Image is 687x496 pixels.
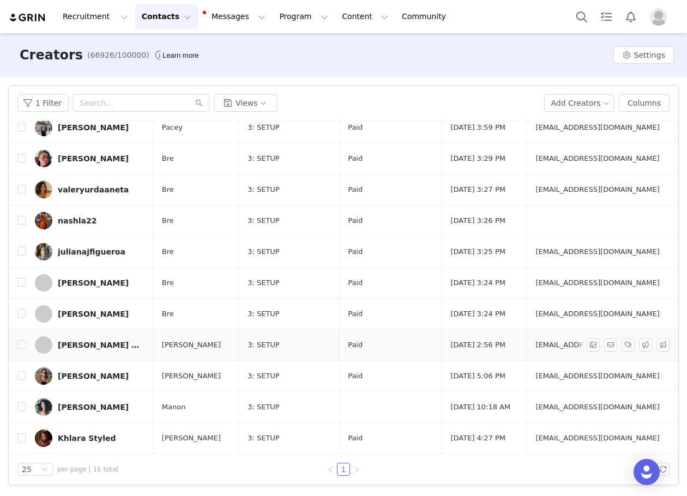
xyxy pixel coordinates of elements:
a: [PERSON_NAME] [35,367,144,385]
span: Bre [162,277,174,288]
button: 1 Filter [17,94,69,112]
div: [PERSON_NAME] [58,310,129,318]
a: [PERSON_NAME] [35,398,144,416]
button: Columns [619,94,670,112]
div: Tooltip anchor [160,50,201,61]
i: icon: search [195,99,203,107]
span: Bre [162,153,174,164]
span: Paid [348,215,363,226]
li: Next Page [350,463,363,476]
img: 5522ce44-d77d-4d87-b9f8-ce9a59ab5212.jpg [35,243,52,261]
li: Previous Page [324,463,337,476]
h3: Creators [20,45,83,65]
a: Khlara Styled [35,430,144,447]
button: Views [214,94,278,112]
span: [DATE] 5:06 PM [450,371,505,382]
span: [PERSON_NAME] [162,340,221,350]
span: 3: SETUP [248,246,280,257]
span: [DATE] 10:18 AM [450,402,510,413]
span: 3: SETUP [248,340,280,350]
input: Search... [73,94,209,112]
li: 1 [337,463,350,476]
img: 91858709-1440-4242-a1cf-e8eac0f007d8.jpg [35,150,52,167]
span: Paid [348,309,363,319]
span: [PERSON_NAME] [162,371,221,382]
button: Settings [613,46,674,64]
i: icon: left [327,467,334,473]
div: Open Intercom Messenger [634,459,660,485]
button: Add Creators [544,94,615,112]
div: [PERSON_NAME] [58,403,129,412]
span: Bre [162,215,174,226]
span: [DATE] 3:26 PM [450,215,505,226]
a: 1 [338,463,349,475]
span: [PERSON_NAME] [162,433,221,444]
a: [PERSON_NAME] [PERSON_NAME] [35,336,144,354]
a: valeryurdaaneta [35,181,144,198]
span: 3: SETUP [248,122,280,133]
span: [DATE] 3:27 PM [450,184,505,195]
span: Paid [348,433,363,444]
span: [DATE] 3:25 PM [450,246,505,257]
span: 3: SETUP [248,215,280,226]
span: [EMAIL_ADDRESS][DOMAIN_NAME] [535,309,659,319]
span: [DATE] 3:29 PM [450,153,505,164]
span: [EMAIL_ADDRESS][DOMAIN_NAME] [535,122,659,133]
span: 3: SETUP [248,402,280,413]
img: 7a43f066-8277-4cd7-988d-bafbe44b4360.jpg [35,212,52,229]
button: Search [570,4,594,29]
span: 3: SETUP [248,277,280,288]
img: placeholder-profile.jpg [650,8,667,26]
span: 3: SETUP [248,371,280,382]
span: [DATE] 3:24 PM [450,309,505,319]
span: Manon [162,402,186,413]
button: Content [335,4,395,29]
span: per page | 16 total [57,464,118,474]
button: Messages [198,4,272,29]
span: Bre [162,184,174,195]
span: Paid [348,184,363,195]
span: [EMAIL_ADDRESS][DOMAIN_NAME] [535,340,659,350]
div: [PERSON_NAME] [58,372,129,380]
i: icon: right [353,467,360,473]
div: [PERSON_NAME] [PERSON_NAME] [58,341,140,349]
span: Send Email [604,338,622,352]
a: [PERSON_NAME] [35,150,144,167]
div: valeryurdaaneta [58,185,129,194]
button: Contacts [135,4,198,29]
span: 3: SETUP [248,184,280,195]
span: 3: SETUP [248,433,280,444]
a: Community [395,4,457,29]
span: [EMAIL_ADDRESS][DOMAIN_NAME] [535,433,659,444]
span: Paid [348,153,363,164]
span: Paid [348,277,363,288]
div: [PERSON_NAME] [58,123,129,132]
img: grin logo [9,13,47,23]
span: [DATE] 3:59 PM [450,122,505,133]
a: [PERSON_NAME] [35,305,144,323]
button: Profile [643,8,678,26]
span: Paid [348,246,363,257]
span: [EMAIL_ADDRESS][DOMAIN_NAME] [535,371,659,382]
span: [EMAIL_ADDRESS][DOMAIN_NAME] [535,402,659,413]
span: [EMAIL_ADDRESS][DOMAIN_NAME] [535,153,659,164]
img: 194b1652-e7f4-495a-a61c-15f33a77fd60.jpg [35,181,52,198]
span: Paid [348,371,363,382]
div: [PERSON_NAME] [58,279,129,287]
span: [DATE] 4:27 PM [450,433,505,444]
img: d31b0ab2-c564-4ede-9d17-7a8aa1cf51f1.jpg [35,119,52,136]
div: 25 [22,463,32,475]
i: icon: down [41,466,48,474]
span: [EMAIL_ADDRESS][DOMAIN_NAME] [535,246,659,257]
span: [EMAIL_ADDRESS][DOMAIN_NAME] [535,277,659,288]
span: [DATE] 3:24 PM [450,277,505,288]
span: Bre [162,246,174,257]
div: nashla22 [58,216,97,225]
span: Pacey [162,122,183,133]
a: Tasks [594,4,618,29]
a: nashla22 [35,212,144,229]
span: Bre [162,309,174,319]
img: 78d601c5-dbf5-497e-ad6e-8c7cdbb0fdb3.jpg [35,367,52,385]
img: 1722663e-6a73-4dc1-89d1-43c36bf07496.jpg [35,430,52,447]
